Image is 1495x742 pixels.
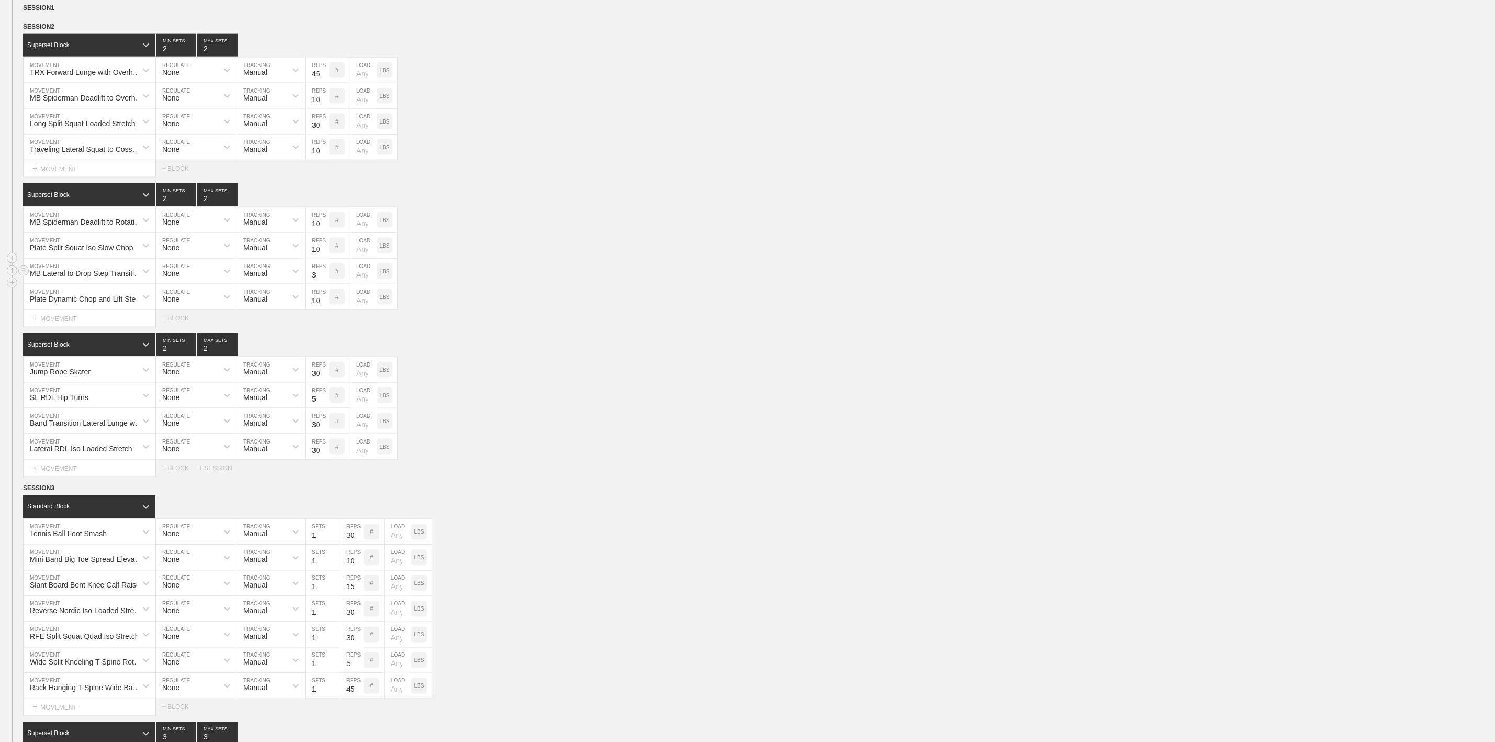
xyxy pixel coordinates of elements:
[243,556,267,564] div: Manual
[30,68,143,76] div: TRX Forward Lunge with Overhead Mobilizer
[243,393,267,402] div: Manual
[30,269,143,278] div: MB Lateral to Drop Step Transition Lunge with Rotation
[243,295,267,303] div: Manual
[243,684,267,692] div: Manual
[162,607,179,615] div: None
[335,119,339,125] p: #
[197,183,238,206] input: None
[414,606,424,612] p: LBS
[370,555,373,561] p: #
[370,632,373,638] p: #
[162,633,179,641] div: None
[32,703,37,712] span: +
[243,633,267,641] div: Manual
[370,581,373,586] p: #
[370,529,373,535] p: #
[30,368,91,376] div: Jump Rope Skater
[335,393,339,398] p: #
[243,119,267,128] div: Manual
[385,673,411,699] input: Any
[162,393,179,402] div: None
[162,94,179,102] div: None
[385,596,411,622] input: Any
[30,658,143,667] div: Wide Split Kneeling T-Spine Rotation
[370,658,373,663] p: #
[27,41,70,49] div: Superset Block
[32,164,37,173] span: +
[162,269,179,278] div: None
[243,530,267,538] div: Manual
[30,419,143,427] div: Band Transition Lateral Lunge with Overhead Side Bend
[370,606,373,612] p: #
[385,519,411,545] input: Any
[27,341,70,348] div: Superset Block
[27,730,70,737] div: Superset Block
[350,408,377,434] input: Any
[30,556,143,564] div: Mini Band Big Toe Spread Elevated Bear Rock
[243,658,267,667] div: Manual
[335,269,339,274] p: #
[30,243,133,252] div: Plate Split Squat Iso Slow Chop
[162,704,199,711] div: + BLOCK
[23,23,54,30] span: SESSION 2
[380,217,390,223] p: LBS
[23,310,156,327] div: MOVEMENT
[23,485,54,492] span: SESSION 3
[23,699,156,716] div: MOVEMENT
[162,368,179,376] div: None
[380,119,390,125] p: LBS
[414,632,424,638] p: LBS
[30,94,143,102] div: MB Spiderman Deadlift to Overhead Reach
[350,434,377,459] input: Any
[380,93,390,99] p: LBS
[350,233,377,258] input: Any
[350,259,377,284] input: Any
[335,243,339,249] p: #
[385,622,411,647] input: Any
[162,684,179,692] div: None
[380,367,390,373] p: LBS
[414,683,424,689] p: LBS
[30,119,136,128] div: Long Split Squat Loaded Stretch
[162,145,179,153] div: None
[350,357,377,382] input: Any
[162,295,179,303] div: None
[197,34,238,57] input: None
[243,145,267,153] div: Manual
[335,444,339,450] p: #
[162,464,199,472] div: + BLOCK
[162,556,179,564] div: None
[23,4,54,12] span: SESSION 1
[380,68,390,73] p: LBS
[162,581,179,590] div: None
[243,445,267,453] div: Manual
[380,418,390,424] p: LBS
[335,294,339,300] p: #
[243,607,267,615] div: Manual
[30,530,107,538] div: Tennis Ball Foot Smash
[380,393,390,398] p: LBS
[30,581,140,590] div: Slant Board Bent Knee Calf Raise
[162,243,179,252] div: None
[162,445,179,453] div: None
[162,315,199,322] div: + BLOCK
[30,218,143,226] div: MB Spiderman Deadlift to Rotational Shift & Reach
[30,445,132,453] div: Lateral RDL Iso Loaded Stretch
[162,165,199,172] div: + BLOCK
[243,218,267,226] div: Manual
[243,368,267,376] div: Manual
[197,333,238,356] input: None
[380,294,390,300] p: LBS
[243,581,267,590] div: Manual
[1443,692,1495,742] iframe: Chat Widget
[243,419,267,427] div: Manual
[199,464,241,472] div: + SESSION
[414,658,424,663] p: LBS
[162,419,179,427] div: None
[380,444,390,450] p: LBS
[23,160,156,178] div: MOVEMENT
[162,218,179,226] div: None
[380,243,390,249] p: LBS
[414,529,424,535] p: LBS
[30,145,143,153] div: Traveling Lateral Squat to Cossack Squat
